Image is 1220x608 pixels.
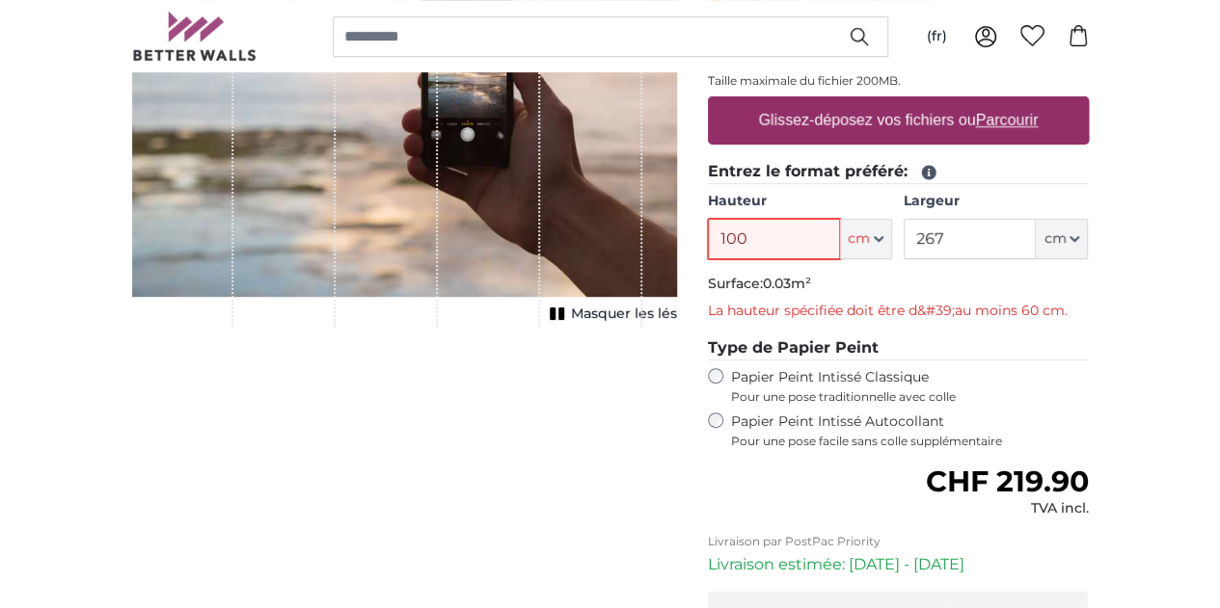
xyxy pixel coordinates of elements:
label: Papier Peint Intissé Autocollant [731,412,1089,449]
legend: Entrez le format préféré: [708,160,1089,184]
label: Papier Peint Intissé Classique [731,368,1089,405]
button: cm [840,219,892,259]
img: Betterwalls [132,12,258,61]
span: cm [848,229,870,249]
label: Hauteur [708,192,892,211]
label: Glissez-déposez vos fichiers ou [750,101,1045,140]
div: TVA incl. [925,499,1088,518]
button: (fr) [911,19,962,54]
u: Parcourir [975,112,1038,128]
p: Surface: [708,275,1089,294]
legend: Type de Papier Peint [708,336,1089,360]
span: 0.03m² [763,275,811,292]
p: Livraison par PostPac Priority [708,534,1089,549]
p: Taille maximale du fichier 200MB. [708,73,1089,89]
span: CHF 219.90 [925,463,1088,499]
span: Pour une pose facile sans colle supplémentaire [731,434,1089,449]
span: Pour une pose traditionnelle avec colle [731,389,1089,405]
label: Largeur [904,192,1088,211]
p: La hauteur spécifiée doit être d&#39;au moins 60 cm. [708,302,1089,321]
p: Livraison estimée: [DATE] - [DATE] [708,553,1089,576]
span: cm [1044,229,1066,249]
button: cm [1036,219,1088,259]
